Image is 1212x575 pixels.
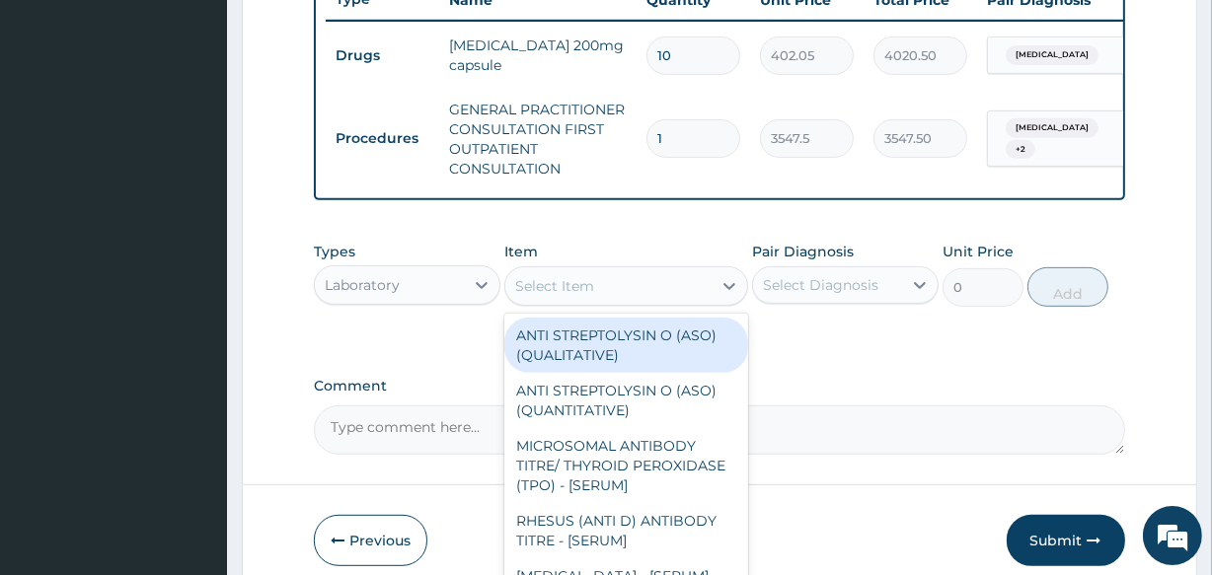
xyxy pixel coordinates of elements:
[1006,140,1035,160] span: + 2
[763,275,878,295] div: Select Diagnosis
[37,99,80,148] img: d_794563401_company_1708531726252_794563401
[325,275,400,295] div: Laboratory
[114,166,272,365] span: We're online!
[1027,267,1108,307] button: Add
[314,244,355,260] label: Types
[1006,45,1098,65] span: [MEDICAL_DATA]
[103,110,332,136] div: Chat with us now
[326,37,439,74] td: Drugs
[515,276,594,296] div: Select Item
[752,242,854,261] label: Pair Diagnosis
[504,428,747,503] div: MICROSOMAL ANTIBODY TITRE/ THYROID PEROXIDASE (TPO) - [SERUM]
[943,242,1014,261] label: Unit Price
[504,242,538,261] label: Item
[324,10,371,57] div: Minimize live chat window
[439,26,637,85] td: [MEDICAL_DATA] 200mg capsule
[504,373,747,428] div: ANTI STREPTOLYSIN O (ASO) (QUANTITATIVE)
[504,503,747,558] div: RHESUS (ANTI D) ANTIBODY TITRE - [SERUM]
[314,378,1124,395] label: Comment
[1007,515,1125,566] button: Submit
[504,318,747,373] div: ANTI STREPTOLYSIN O (ASO) (QUALITATIVE)
[326,120,439,157] td: Procedures
[10,374,376,443] textarea: Type your message and hit 'Enter'
[314,515,427,566] button: Previous
[439,90,637,188] td: GENERAL PRACTITIONER CONSULTATION FIRST OUTPATIENT CONSULTATION
[1006,118,1098,138] span: [MEDICAL_DATA]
